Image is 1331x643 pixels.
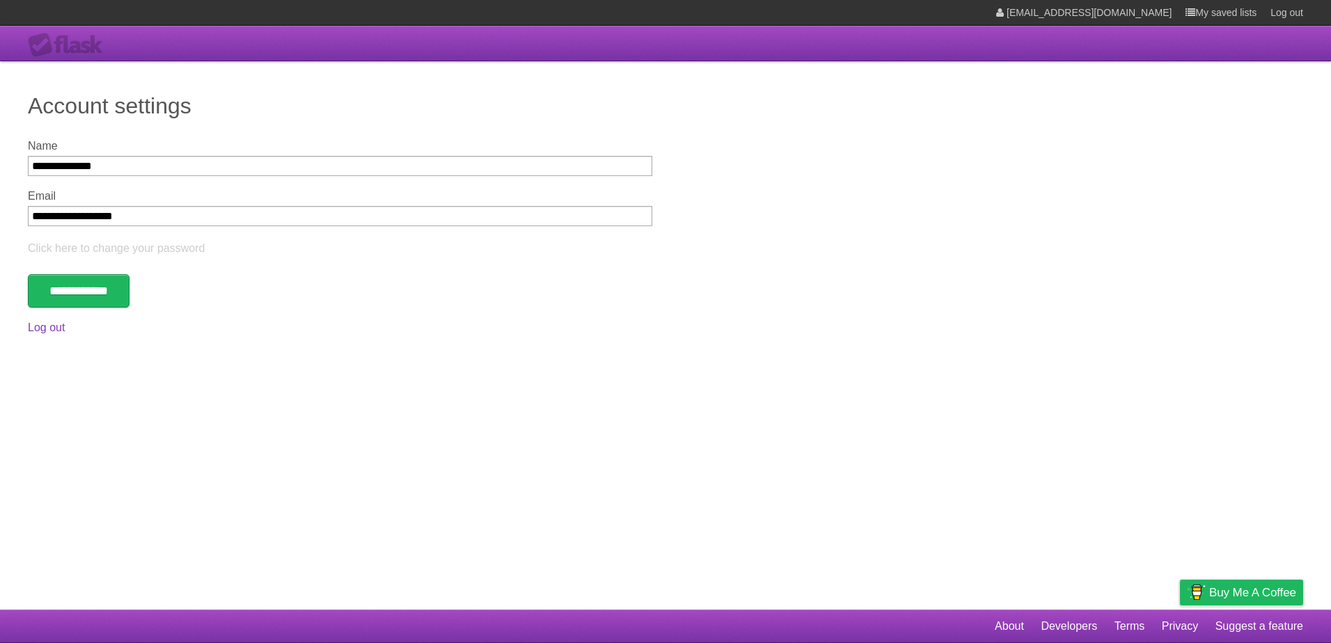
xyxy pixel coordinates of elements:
[1209,580,1296,605] span: Buy me a coffee
[1187,580,1206,604] img: Buy me a coffee
[1115,613,1145,640] a: Terms
[1162,613,1198,640] a: Privacy
[1041,613,1097,640] a: Developers
[1180,580,1303,605] a: Buy me a coffee
[28,140,652,152] label: Name
[28,321,65,333] a: Log out
[1215,613,1303,640] a: Suggest a feature
[995,613,1024,640] a: About
[28,89,1303,122] h1: Account settings
[28,242,205,254] a: Click here to change your password
[28,33,111,58] div: Flask
[28,190,652,203] label: Email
